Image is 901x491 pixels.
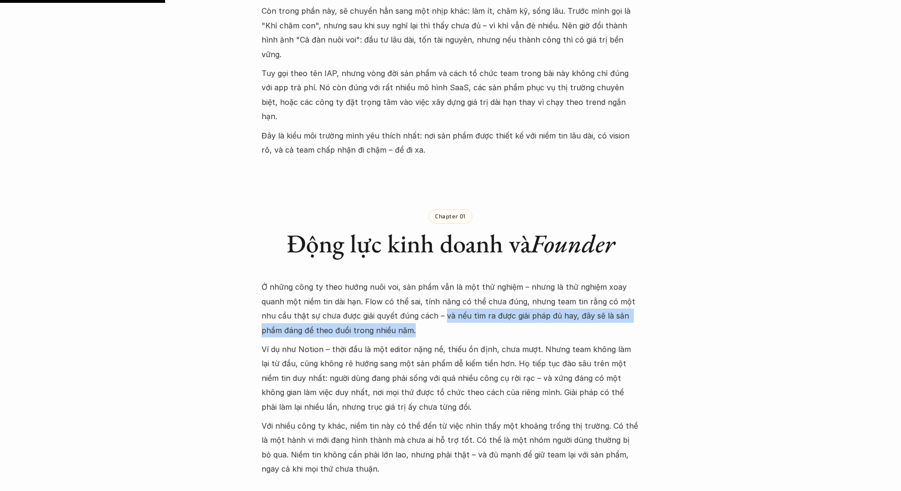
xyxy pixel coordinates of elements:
p: Còn trong phần này, sẽ chuyển hẳn sang một nhịp khác: làm ít, chăm kỹ, sống lâu. Trước mình gọi l... [262,4,640,61]
em: Founder [531,227,615,260]
h1: Động lực kinh doanh và [262,228,640,259]
p: Với nhiều công ty khác, niềm tin này có thể đến từ việc nhìn thấy một khoảng trống thị trường. Có... [262,419,640,476]
p: Tuy gọi theo tên IAP, nhưng vòng đời sản phẩm và cách tổ chức team trong bài này không chỉ đúng v... [262,66,640,124]
p: Ví dụ như Notion – thời đầu là một editor nặng nề, thiếu ổn định, chưa mượt. Nhưng team không làm... [262,342,640,414]
p: Ở những công ty theo hướng nuôi voi, sản phẩm vẫn là một thử nghiệm – nhưng là thử nghiệm xoay qu... [262,280,640,337]
p: Đây là kiểu môi trường mình yêu thích nhất: nơi sản phẩm được thiết kế với niềm tin lâu dài, có v... [262,129,640,157]
p: Chapter 01 [435,213,466,219]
